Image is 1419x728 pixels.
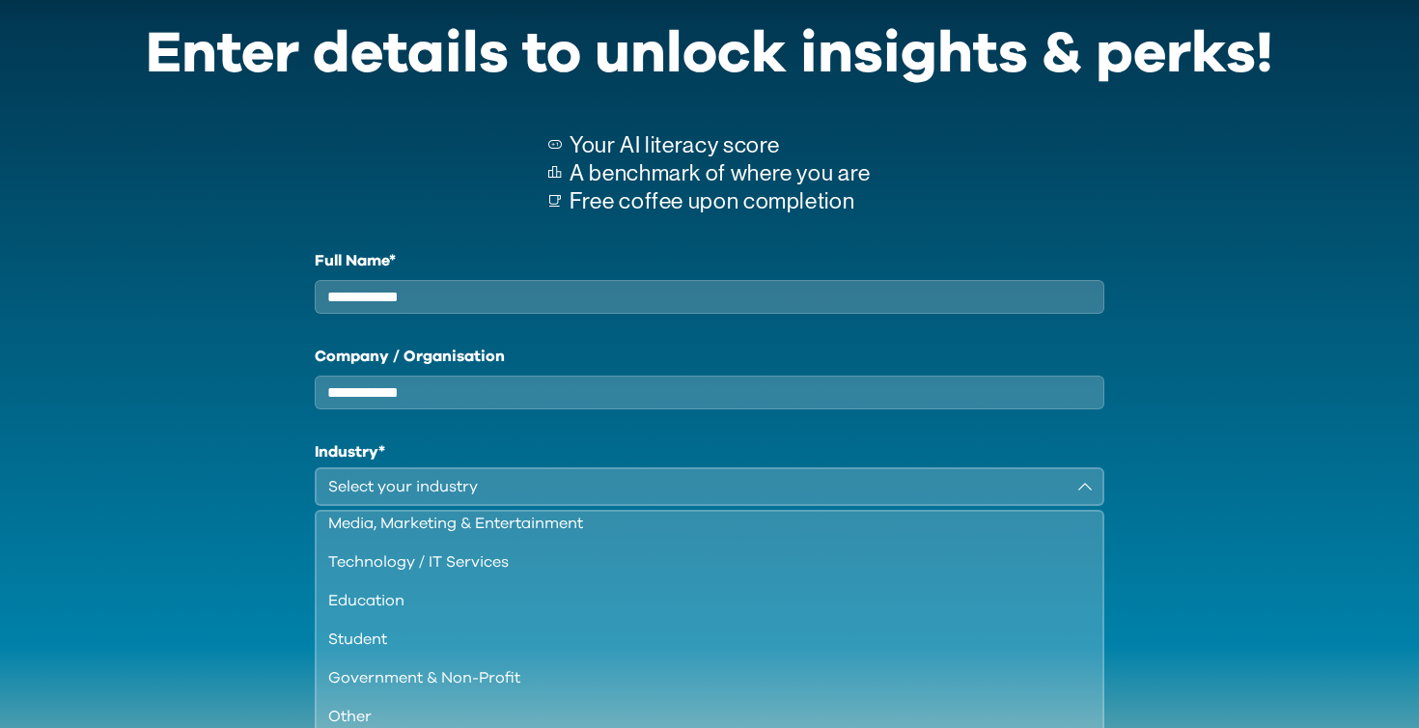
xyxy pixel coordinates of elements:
button: Select your industry [315,467,1104,506]
div: Media, Marketing & Entertainment [328,512,1068,535]
label: Full Name* [315,249,1104,272]
div: Select your industry [328,475,1064,498]
div: Education [328,589,1068,612]
label: Company / Organisation [315,345,1104,368]
div: Technology / IT Services [328,550,1068,574]
div: Government & Non-Profit [328,666,1068,689]
p: A benchmark of where you are [570,159,871,187]
p: Your AI literacy score [570,131,871,159]
div: Enter details to unlock insights & perks! [146,8,1273,100]
h1: Industry* [315,440,1104,463]
div: Student [328,628,1068,651]
p: Free coffee upon completion [570,187,871,215]
div: Other [328,705,1068,728]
